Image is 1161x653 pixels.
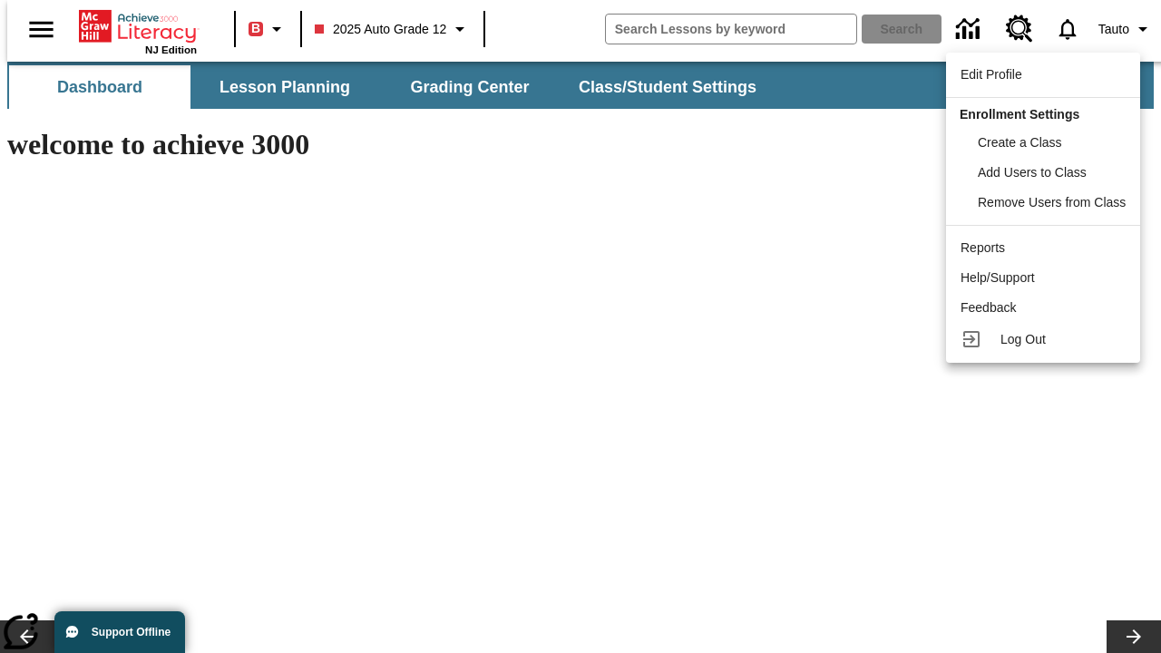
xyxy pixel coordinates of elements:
[961,270,1035,285] span: Help/Support
[961,300,1016,315] span: Feedback
[960,107,1079,122] span: Enrollment Settings
[978,135,1062,150] span: Create a Class
[1000,332,1046,346] span: Log Out
[961,67,1022,82] span: Edit Profile
[978,195,1126,210] span: Remove Users from Class
[978,165,1087,180] span: Add Users to Class
[961,240,1005,255] span: Reports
